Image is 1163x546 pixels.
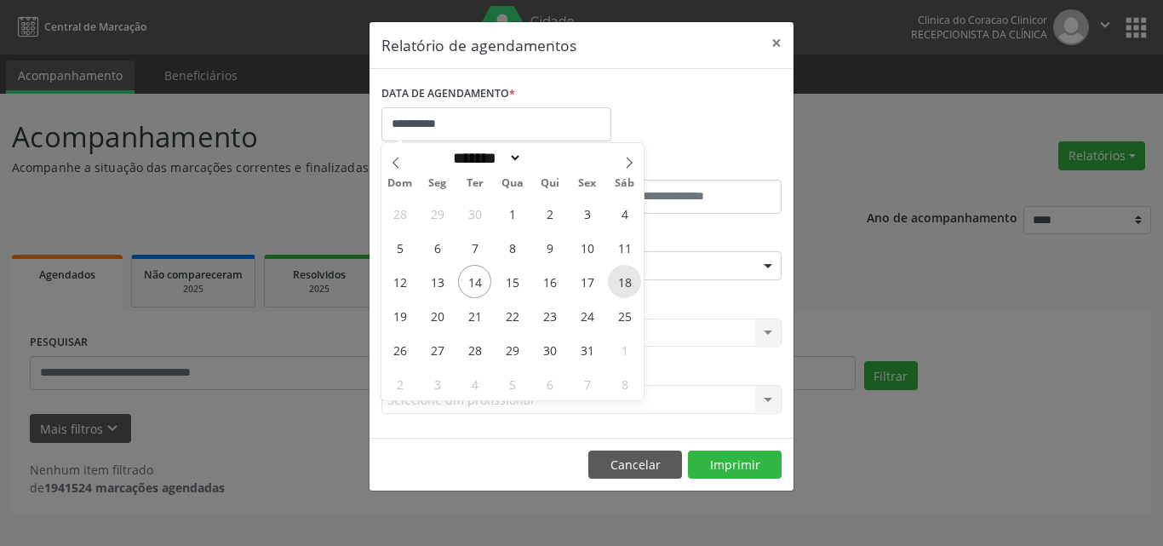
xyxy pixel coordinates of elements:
span: Outubro 26, 2025 [383,333,416,366]
span: Setembro 29, 2025 [421,197,454,230]
span: Outubro 30, 2025 [533,333,566,366]
span: Novembro 5, 2025 [496,367,529,400]
label: ATÉ [586,153,782,180]
span: Novembro 1, 2025 [608,333,641,366]
select: Month [447,149,522,167]
span: Novembro 3, 2025 [421,367,454,400]
span: Outubro 20, 2025 [421,299,454,332]
h5: Relatório de agendamentos [381,34,576,56]
span: Outubro 7, 2025 [458,231,491,264]
span: Setembro 28, 2025 [383,197,416,230]
span: Outubro 21, 2025 [458,299,491,332]
span: Novembro 6, 2025 [533,367,566,400]
span: Ter [456,178,494,189]
span: Seg [419,178,456,189]
span: Outubro 5, 2025 [383,231,416,264]
label: DATA DE AGENDAMENTO [381,81,515,107]
span: Novembro 4, 2025 [458,367,491,400]
span: Outubro 31, 2025 [570,333,604,366]
span: Outubro 1, 2025 [496,197,529,230]
span: Outubro 23, 2025 [533,299,566,332]
span: Outubro 16, 2025 [533,265,566,298]
span: Outubro 6, 2025 [421,231,454,264]
input: Year [522,149,578,167]
span: Outubro 19, 2025 [383,299,416,332]
span: Outubro 24, 2025 [570,299,604,332]
span: Outubro 4, 2025 [608,197,641,230]
span: Outubro 2, 2025 [533,197,566,230]
button: Close [759,22,793,64]
span: Novembro 7, 2025 [570,367,604,400]
span: Outubro 13, 2025 [421,265,454,298]
span: Qui [531,178,569,189]
span: Dom [381,178,419,189]
span: Outubro 3, 2025 [570,197,604,230]
span: Outubro 12, 2025 [383,265,416,298]
span: Outubro 27, 2025 [421,333,454,366]
span: Outubro 25, 2025 [608,299,641,332]
span: Outubro 10, 2025 [570,231,604,264]
span: Outubro 18, 2025 [608,265,641,298]
span: Outubro 17, 2025 [570,265,604,298]
span: Outubro 14, 2025 [458,265,491,298]
span: Outubro 8, 2025 [496,231,529,264]
span: Outubro 28, 2025 [458,333,491,366]
span: Outubro 29, 2025 [496,333,529,366]
span: Qua [494,178,531,189]
span: Setembro 30, 2025 [458,197,491,230]
span: Outubro 9, 2025 [533,231,566,264]
span: Sex [569,178,606,189]
span: Sáb [606,178,644,189]
span: Novembro 2, 2025 [383,367,416,400]
span: Novembro 8, 2025 [608,367,641,400]
span: Outubro 22, 2025 [496,299,529,332]
span: Outubro 11, 2025 [608,231,641,264]
button: Imprimir [688,451,782,480]
span: Outubro 15, 2025 [496,265,529,298]
button: Cancelar [588,451,682,480]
